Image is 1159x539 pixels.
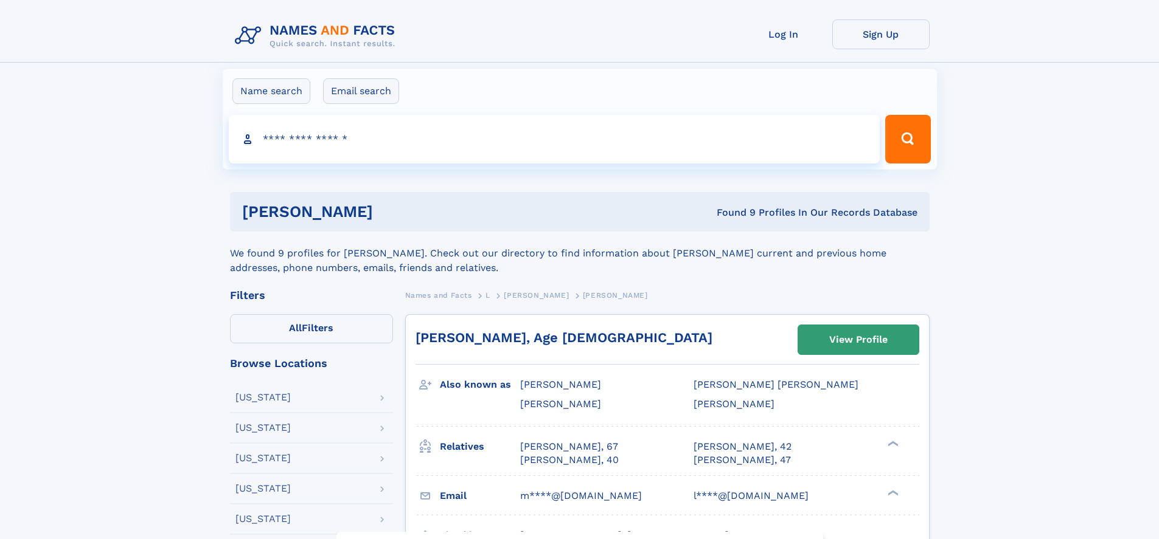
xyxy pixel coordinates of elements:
h3: Also known as [440,374,520,395]
a: [PERSON_NAME], 67 [520,440,618,453]
div: We found 9 profiles for [PERSON_NAME]. Check out our directory to find information about [PERSON_... [230,232,930,275]
span: L [486,291,490,300]
div: [US_STATE] [235,423,291,433]
a: [PERSON_NAME], 42 [694,440,792,453]
label: Filters [230,314,393,343]
span: [PERSON_NAME] [520,379,601,390]
a: Sign Up [832,19,930,49]
div: [US_STATE] [235,514,291,524]
h1: [PERSON_NAME] [242,204,545,219]
a: L [486,287,490,303]
label: Name search [232,78,310,104]
span: [PERSON_NAME] [583,291,648,300]
a: Names and Facts [405,287,472,303]
a: Log In [735,19,832,49]
div: ❯ [885,439,899,447]
span: [PERSON_NAME] [520,398,601,410]
span: [PERSON_NAME] [504,291,569,300]
div: View Profile [829,326,888,354]
span: All [289,322,302,334]
span: [PERSON_NAME] [PERSON_NAME] [694,379,858,390]
div: Filters [230,290,393,301]
button: Search Button [885,115,930,163]
img: Logo Names and Facts [230,19,405,52]
a: View Profile [798,325,919,354]
div: [US_STATE] [235,453,291,463]
label: Email search [323,78,399,104]
a: [PERSON_NAME], 40 [520,453,619,467]
div: [US_STATE] [235,393,291,402]
h3: Relatives [440,436,520,457]
a: [PERSON_NAME], Age [DEMOGRAPHIC_DATA] [416,330,712,345]
input: search input [229,115,880,163]
div: [US_STATE] [235,484,291,493]
span: [PERSON_NAME] [694,398,774,410]
div: Found 9 Profiles In Our Records Database [545,206,917,219]
a: [PERSON_NAME] [504,287,569,303]
a: [PERSON_NAME], 47 [694,453,791,467]
div: Browse Locations [230,358,393,369]
div: ❯ [885,489,899,496]
h3: Email [440,486,520,506]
